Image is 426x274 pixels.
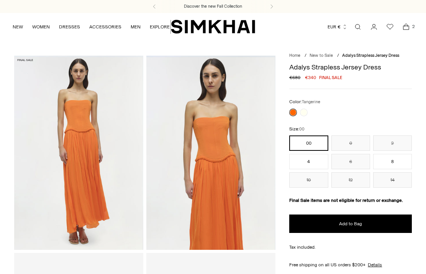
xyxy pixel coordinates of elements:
[131,18,141,35] a: MEN
[342,53,399,58] span: Adalys Strapless Jersey Dress
[289,172,328,188] button: 10
[382,19,398,35] a: Wishlist
[350,19,365,35] a: Open search modal
[13,18,23,35] a: NEW
[289,135,328,151] button: 00
[289,215,412,233] button: Add to Bag
[368,261,382,268] a: Details
[171,19,255,34] a: SIMKHAI
[373,154,412,169] button: 8
[331,172,370,188] button: 12
[289,261,412,268] div: Free shipping on all US orders $200+
[146,56,275,249] img: Adalys Strapless Jersey Dress
[331,154,370,169] button: 6
[302,99,320,104] span: Tangerine
[289,125,305,133] label: Size:
[331,135,370,151] button: 0
[339,221,362,227] span: Add to Bag
[59,18,80,35] a: DRESSES
[410,23,417,30] span: 2
[299,127,305,132] span: 00
[289,53,300,58] a: Home
[289,244,412,251] div: Tax included.
[184,3,242,10] a: Discover the new Fall Collection
[373,135,412,151] button: 2
[366,19,382,35] a: Go to the account page
[328,18,347,35] button: EUR €
[32,18,50,35] a: WOMEN
[305,74,316,81] span: €340
[305,53,306,59] div: /
[373,172,412,188] button: 14
[289,74,300,81] s: €680
[89,18,121,35] a: ACCESSORIES
[289,64,412,71] h1: Adalys Strapless Jersey Dress
[398,19,414,35] a: Open cart modal
[289,98,320,106] label: Color:
[289,154,328,169] button: 4
[337,53,339,59] div: /
[150,18,170,35] a: EXPLORE
[310,53,333,58] a: New to Sale
[289,198,403,203] strong: Final Sale items are not eligible for return or exchange.
[14,56,143,249] img: Adalys Strapless Jersey Dress
[289,53,412,59] nav: breadcrumbs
